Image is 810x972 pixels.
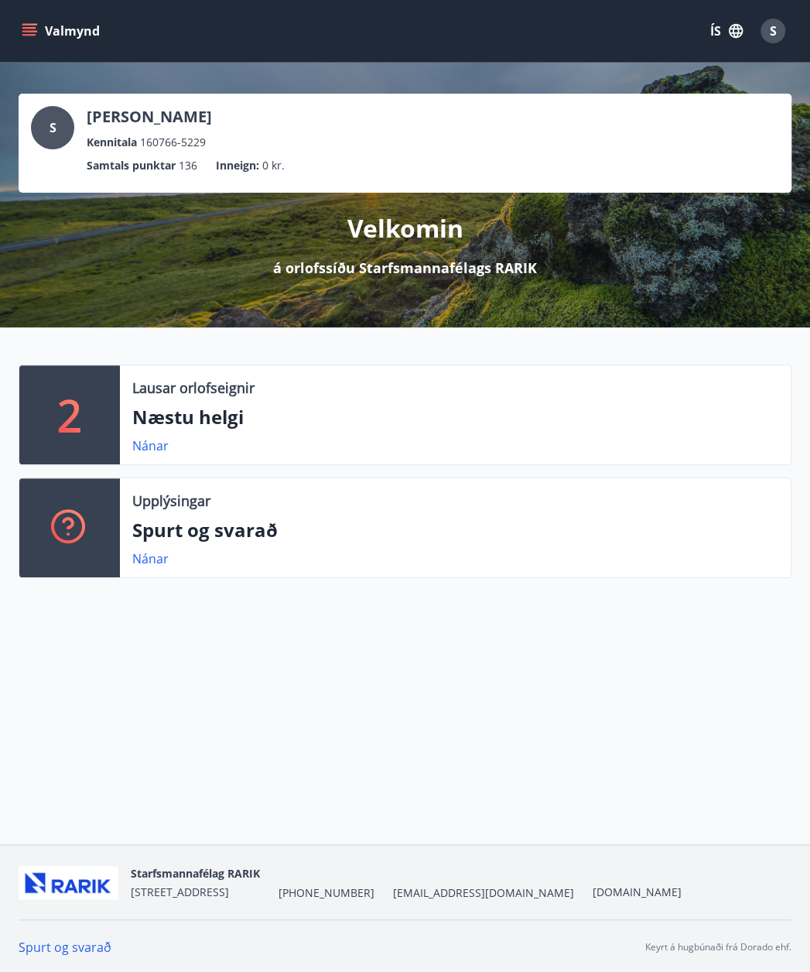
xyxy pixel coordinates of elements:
p: Kennitala [87,134,137,151]
a: Nánar [132,550,169,567]
button: menu [19,17,106,45]
p: Upplýsingar [132,491,210,511]
p: Næstu helgi [132,404,778,430]
span: 136 [179,157,197,174]
a: Spurt og svarað [19,939,111,956]
p: á orlofssíðu Starfsmannafélags RARIK [273,258,537,278]
span: [EMAIL_ADDRESS][DOMAIN_NAME] [393,885,574,901]
p: Keyrt á hugbúnaði frá Dorado ehf. [645,940,791,954]
span: S [50,119,56,136]
img: ZmrgJ79bX6zJLXUGuSjrUVyxXxBt3QcBuEz7Nz1t.png [19,866,118,899]
p: Samtals punktar [87,157,176,174]
button: S [754,12,791,50]
p: 2 [57,385,82,444]
span: Starfsmannafélag RARIK [131,866,260,881]
p: Velkomin [347,211,463,245]
button: ÍS [702,17,751,45]
span: 160766-5229 [140,134,206,151]
span: [STREET_ADDRESS] [131,885,229,899]
a: [DOMAIN_NAME] [593,885,682,899]
span: S [770,22,777,39]
p: Lausar orlofseignir [132,378,255,398]
span: [PHONE_NUMBER] [279,885,374,901]
p: Inneign : [216,157,259,174]
p: Spurt og svarað [132,517,778,543]
p: [PERSON_NAME] [87,106,212,128]
a: Nánar [132,437,169,454]
span: 0 kr. [262,157,285,174]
